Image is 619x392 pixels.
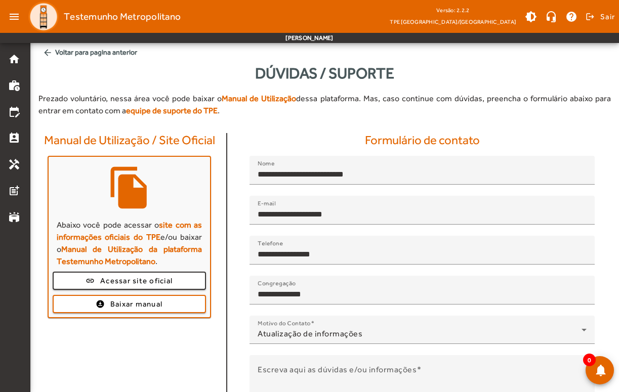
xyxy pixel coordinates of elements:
[126,106,218,115] strong: equipe de suporte do TPE
[8,132,20,144] mat-icon: perm_contact_calendar
[222,94,296,103] strong: Manual de Utilização
[8,53,20,65] mat-icon: home
[8,185,20,197] mat-icon: post_add
[44,133,215,148] h4: Manual de Utilização / Site Oficial
[57,244,202,266] strong: Manual de Utilização da plataforma Testemunho Metropolitano
[64,9,181,25] span: Testemunho Metropolitano
[43,48,53,58] mat-icon: arrow_back
[584,9,615,24] button: Sair
[57,219,202,268] p: Abaixo você pode acessar o e/ou baixar o .
[8,158,20,170] mat-icon: handyman
[38,84,611,125] div: Prezado voluntário, nessa área você pode baixar o dessa plataforma. Mas, caso continue com dúvida...
[104,165,155,215] mat-icon: file_copy
[390,4,516,17] div: Versão: 2.2.2
[390,17,516,27] span: TPE [GEOGRAPHIC_DATA]/[GEOGRAPHIC_DATA]
[8,79,20,92] mat-icon: work_history
[110,298,162,310] span: Baixar manual
[38,43,611,62] span: Voltar para pagina anterior
[258,329,362,338] span: Atualização de informações
[4,7,24,27] mat-icon: menu
[258,280,296,287] mat-label: Congregação
[100,275,173,287] span: Acessar site oficial
[38,62,611,84] div: Dúvidas / Suporte
[258,160,275,167] mat-label: Nome
[53,272,206,290] button: Acessar site oficial
[53,295,206,313] button: Baixar manual
[28,2,59,32] img: Logo TPE
[57,220,202,242] strong: site com as informações oficiais do TPE
[8,211,20,223] mat-icon: stadium
[258,364,417,374] mat-label: Escreva aqui as dúvidas e/ou informações
[233,133,611,148] h4: Formulário de contato
[8,106,20,118] mat-icon: edit_calendar
[258,240,283,247] mat-label: Telefone
[600,9,615,25] span: Sair
[258,200,275,207] mat-label: E-mail
[258,320,311,327] mat-label: Motivo do Contato
[24,2,181,32] a: Testemunho Metropolitano
[583,354,596,366] span: 0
